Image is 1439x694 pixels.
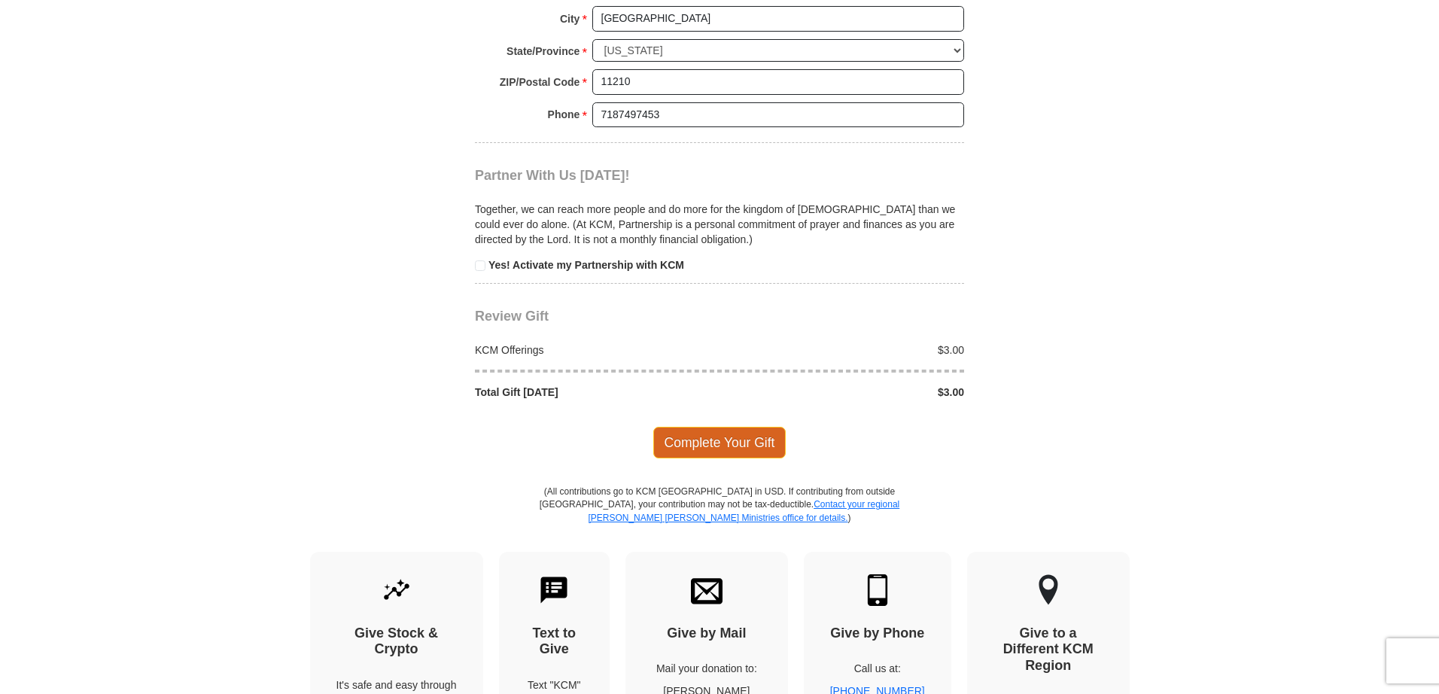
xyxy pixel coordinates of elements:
p: Call us at: [830,661,925,676]
p: Together, we can reach more people and do more for the kingdom of [DEMOGRAPHIC_DATA] than we coul... [475,202,964,247]
div: $3.00 [719,385,972,400]
img: envelope.svg [691,574,723,606]
h4: Give by Phone [830,626,925,642]
span: Complete Your Gift [653,427,786,458]
strong: Phone [548,104,580,125]
img: give-by-stock.svg [381,574,412,606]
strong: City [560,8,580,29]
div: Total Gift [DATE] [467,385,720,400]
span: Review Gift [475,309,549,324]
img: mobile.svg [862,574,893,606]
h4: Give by Mail [652,626,762,642]
p: (All contributions go to KCM [GEOGRAPHIC_DATA] in USD. If contributing from outside [GEOGRAPHIC_D... [539,485,900,551]
img: text-to-give.svg [538,574,570,606]
img: other-region [1038,574,1059,606]
span: Partner With Us [DATE]! [475,168,630,183]
strong: ZIP/Postal Code [500,72,580,93]
h4: Text to Give [525,626,584,658]
div: KCM Offerings [467,342,720,358]
h4: Give Stock & Crypto [336,626,457,658]
h4: Give to a Different KCM Region [993,626,1103,674]
strong: State/Province [507,41,580,62]
p: Mail your donation to: [652,661,762,676]
div: $3.00 [719,342,972,358]
strong: Yes! Activate my Partnership with KCM [488,259,684,271]
a: Contact your regional [PERSON_NAME] [PERSON_NAME] Ministries office for details. [588,499,899,522]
